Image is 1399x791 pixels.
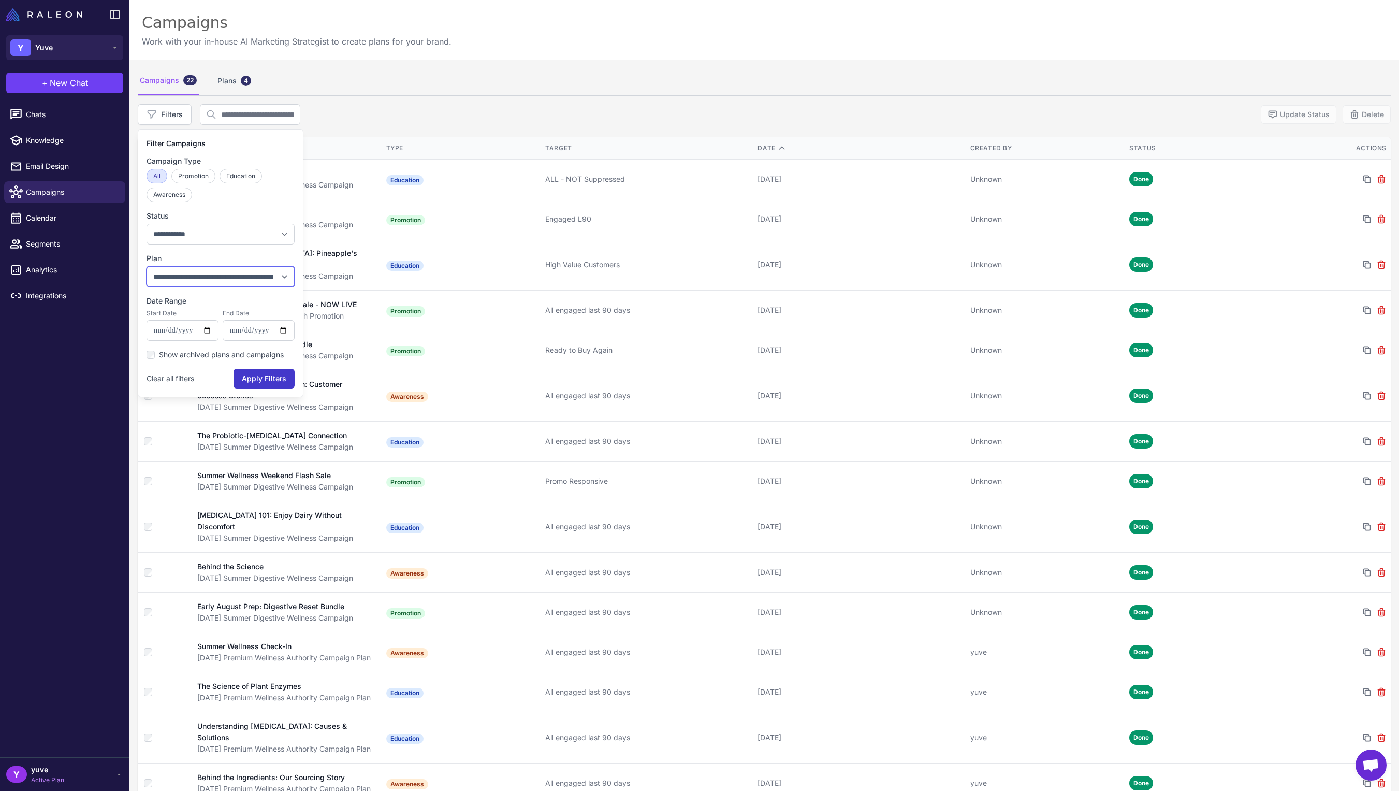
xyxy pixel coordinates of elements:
h3: Filter Campaigns [147,138,295,149]
div: Unknown [970,607,1121,618]
label: Show archived plans and campaigns [159,349,284,361]
span: Active Plan [31,775,64,785]
span: Awareness [386,779,428,789]
span: Awareness [386,568,428,579]
div: Unknown [970,213,1121,225]
a: Raleon Logo [6,8,86,21]
button: Clear all filters [147,369,194,389]
div: [DATE] Summer Digestive Wellness Campaign [197,533,376,544]
span: Education [386,688,424,698]
div: yuve [970,732,1121,743]
span: Integrations [26,290,117,301]
div: All engaged last 90 days [545,305,749,316]
div: The Science of Plant Enzymes [197,681,301,692]
div: All engaged last 90 days [545,686,749,698]
p: Work with your in-house AI Marketing Strategist to create plans for your brand. [142,35,451,48]
span: Knowledge [26,135,117,146]
div: Behind the Science [197,561,264,572]
label: End Date [223,309,295,318]
div: [DATE] [757,344,961,356]
div: [DATE] [757,476,961,487]
div: yuve [970,778,1121,789]
span: Done [1129,172,1153,186]
button: Filters [138,104,192,125]
span: Education [386,261,424,271]
div: [DATE] [757,778,961,789]
span: New Chat [50,77,88,89]
div: Ready to Buy Again [545,344,749,356]
div: Unknown [970,344,1121,356]
span: Done [1129,212,1153,226]
div: Unknown [970,521,1121,533]
th: Actions [1285,137,1391,160]
div: Unknown [970,567,1121,578]
span: Calendar [26,212,117,224]
div: Created By [970,143,1121,153]
span: Done [1129,474,1153,488]
span: Education [386,175,424,185]
div: 22 [183,75,197,85]
div: All engaged last 90 days [545,646,749,658]
span: yuve [31,764,64,775]
div: [DATE] Premium Wellness Authority Campaign Plan [197,652,376,664]
div: [MEDICAL_DATA] 101: Enjoy Dairy Without Discomfort [197,510,366,533]
div: Unknown [970,305,1121,316]
button: YYuve [6,35,123,60]
a: Analytics [4,259,125,281]
span: Done [1129,257,1153,272]
div: All engaged last 90 days [545,567,749,578]
button: Awareness [147,188,192,202]
button: Education [220,169,262,183]
button: Update Status [1261,105,1336,124]
a: Campaigns [4,181,125,203]
button: Apply Filters [234,369,295,389]
span: Email Design [26,161,117,172]
span: Segments [26,238,117,250]
span: Analytics [26,264,117,276]
div: Summer Wellness Weekend Flash Sale [197,470,331,481]
label: Date Range [147,295,295,307]
div: yuve [970,686,1121,698]
span: Done [1129,685,1153,699]
label: Status [147,210,295,222]
div: Promo Responsive [545,476,749,487]
div: All engaged last 90 days [545,521,749,533]
div: Unknown [970,390,1121,401]
span: Done [1129,776,1153,790]
div: yuve [970,646,1121,658]
div: Open chat [1356,750,1387,781]
a: Segments [4,233,125,255]
span: Promotion [386,477,425,487]
span: Campaigns [26,186,117,198]
div: [DATE] Premium Wellness Authority Campaign Plan [197,743,376,755]
div: [DATE] Premium Wellness Authority Campaign Plan [197,692,376,703]
div: [DATE] [757,174,961,185]
span: Done [1129,605,1153,620]
div: Summer Wellness Check-In [197,641,292,652]
span: Promotion [386,346,425,356]
div: [DATE] [757,521,961,533]
button: All [147,169,167,183]
div: [DATE] Summer Digestive Wellness Campaign [197,481,376,493]
div: Understanding [MEDICAL_DATA]: Causes & Solutions [197,721,366,743]
a: Chats [4,104,125,125]
div: Early August Prep: Digestive Reset Bundle [197,601,344,612]
a: Integrations [4,285,125,307]
div: Status [1129,143,1280,153]
div: [DATE] [757,213,961,225]
div: 4 [241,76,251,86]
label: Campaign Type [147,155,295,167]
div: The Probiotic-[MEDICAL_DATA] Connection [197,430,347,441]
div: [DATE] Summer Digestive Wellness Campaign [197,401,376,413]
button: Promotion [171,169,215,183]
span: Done [1129,434,1153,449]
div: Y [6,766,27,783]
div: All engaged last 90 days [545,436,749,447]
div: [DATE] Summer Digestive Wellness Campaign [197,572,376,584]
span: Chats [26,109,117,120]
span: Promotion [386,215,425,225]
span: Yuve [35,42,53,53]
div: Unknown [970,476,1121,487]
button: +New Chat [6,73,123,93]
div: Unknown [970,174,1121,185]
